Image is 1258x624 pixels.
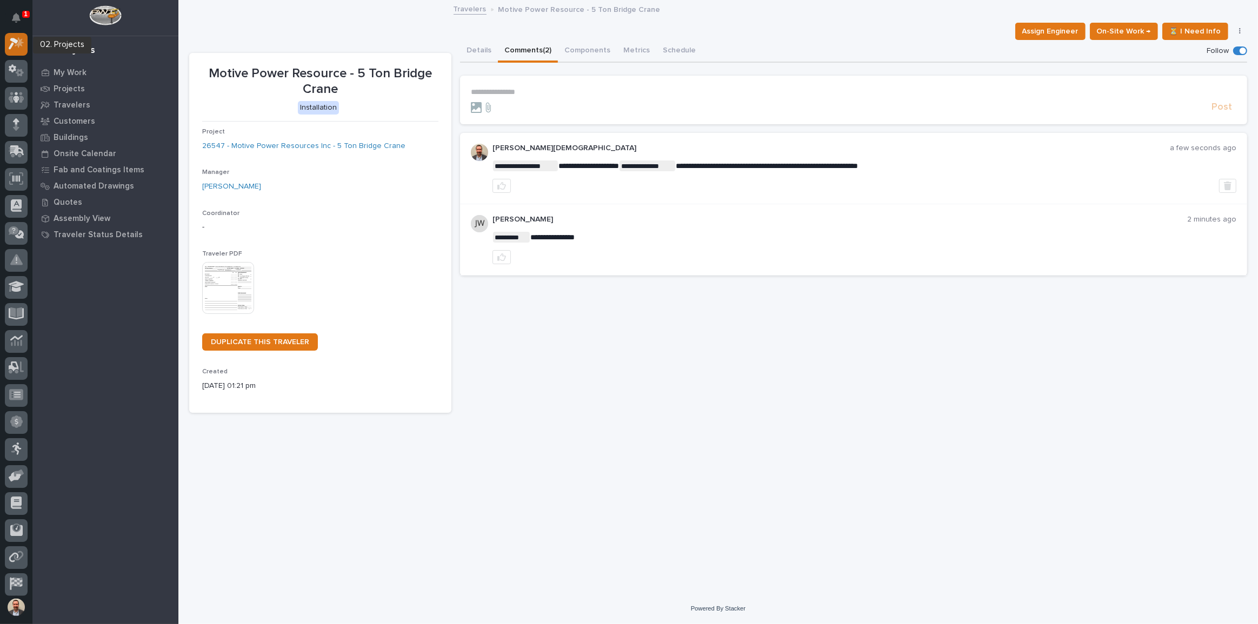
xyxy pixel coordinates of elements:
p: Travelers [54,100,90,110]
a: My Work [32,64,178,80]
div: 02. Projects [41,45,95,57]
span: On-Site Work → [1097,25,1151,38]
img: Workspace Logo [89,5,121,25]
button: Metrics [617,40,656,63]
p: Follow [1207,46,1229,56]
a: Customers [32,113,178,129]
button: Components [558,40,617,63]
a: [PERSON_NAME] [202,181,261,192]
p: Customers [54,117,95,126]
button: like this post [492,179,511,193]
span: ⏳ I Need Info [1169,25,1221,38]
a: DUPLICATE THIS TRAVELER [202,333,318,351]
p: - [202,222,438,233]
span: Coordinator [202,210,239,217]
a: 26547 - Motive Power Resources Inc - 5 Ton Bridge Crane [202,140,405,152]
p: 1 [24,10,28,18]
p: Motive Power Resource - 5 Ton Bridge Crane [202,66,438,97]
a: Onsite Calendar [32,145,178,162]
p: Motive Power Resource - 5 Ton Bridge Crane [498,3,661,15]
button: Post [1207,101,1236,113]
p: 2 minutes ago [1187,215,1236,224]
a: Traveler Status Details [32,226,178,243]
span: Traveler PDF [202,251,242,257]
span: Assign Engineer [1022,25,1079,38]
p: a few seconds ago [1170,144,1236,153]
span: DUPLICATE THIS TRAVELER [211,338,309,346]
button: Assign Engineer [1015,23,1086,40]
a: Travelers [454,2,487,15]
button: Notifications [5,6,28,29]
p: Fab and Coatings Items [54,165,144,175]
button: Details [460,40,498,63]
a: Projects [32,80,178,97]
button: Delete post [1219,179,1236,193]
p: [PERSON_NAME] [492,215,1187,224]
p: Assembly View [54,214,110,224]
a: Powered By Stacker [691,605,746,612]
p: [DATE] 01:21 pm [202,380,438,392]
p: Buildings [54,133,88,143]
span: Post [1212,101,1232,113]
p: [PERSON_NAME][DEMOGRAPHIC_DATA] [492,144,1170,153]
div: Notifications1 [14,13,28,30]
button: like this post [492,250,511,264]
p: Automated Drawings [54,182,134,191]
button: Schedule [656,40,702,63]
span: Manager [202,169,229,176]
span: Project [202,129,225,135]
p: Onsite Calendar [54,149,116,159]
p: Traveler Status Details [54,230,143,240]
a: Quotes [32,194,178,210]
p: Projects [54,84,85,94]
p: My Work [54,68,86,78]
div: Installation [298,101,339,115]
img: ACg8ocIGaxZgOborKONOsCK60Wx-Xey7sE2q6Qmw6EHN013R=s96-c [471,144,488,161]
p: Quotes [54,198,82,207]
a: Buildings [32,129,178,145]
button: On-Site Work → [1090,23,1158,40]
button: Comments (2) [498,40,558,63]
button: ⏳ I Need Info [1162,23,1228,40]
a: Automated Drawings [32,178,178,194]
a: Fab and Coatings Items [32,162,178,178]
button: users-avatar [5,596,28,619]
span: Created [202,368,228,375]
a: Travelers [32,97,178,113]
a: Assembly View [32,210,178,226]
